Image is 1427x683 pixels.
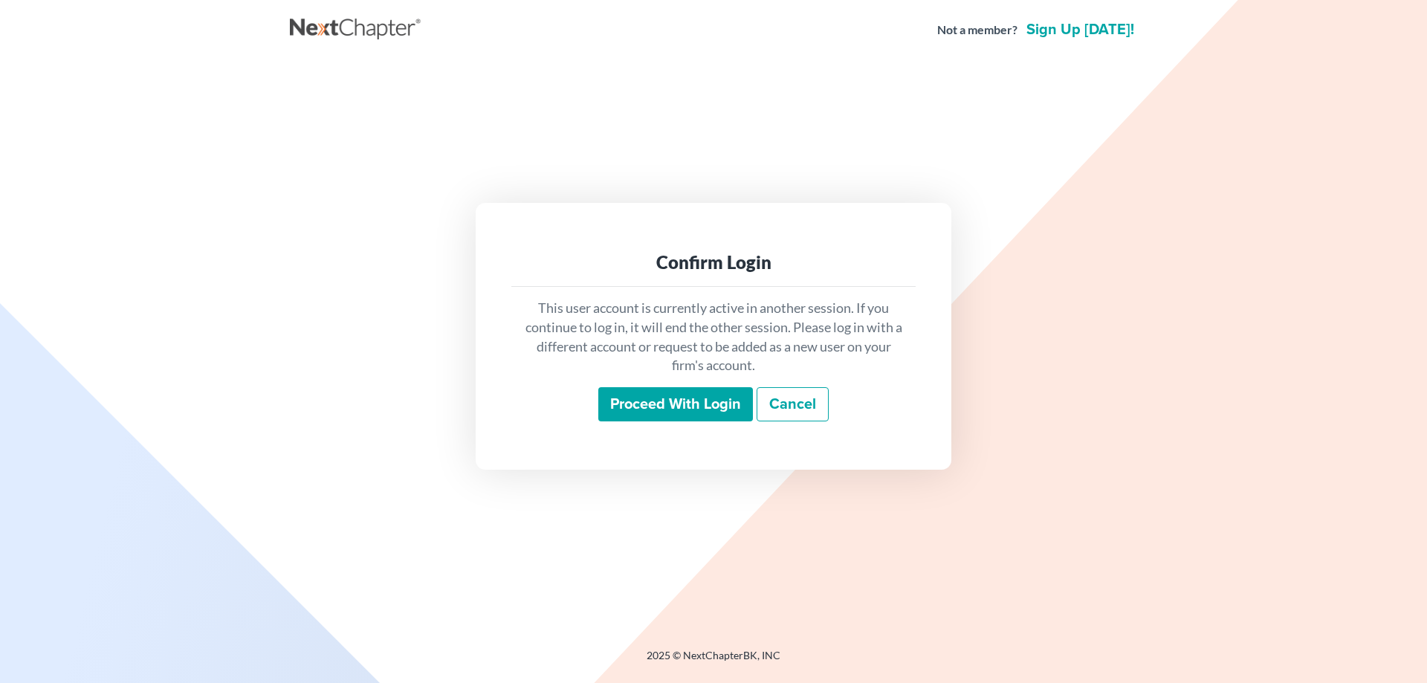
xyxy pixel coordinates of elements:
[523,299,904,375] p: This user account is currently active in another session. If you continue to log in, it will end ...
[523,250,904,274] div: Confirm Login
[290,648,1137,675] div: 2025 © NextChapterBK, INC
[937,22,1017,39] strong: Not a member?
[1023,22,1137,37] a: Sign up [DATE]!
[598,387,753,421] input: Proceed with login
[757,387,829,421] a: Cancel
